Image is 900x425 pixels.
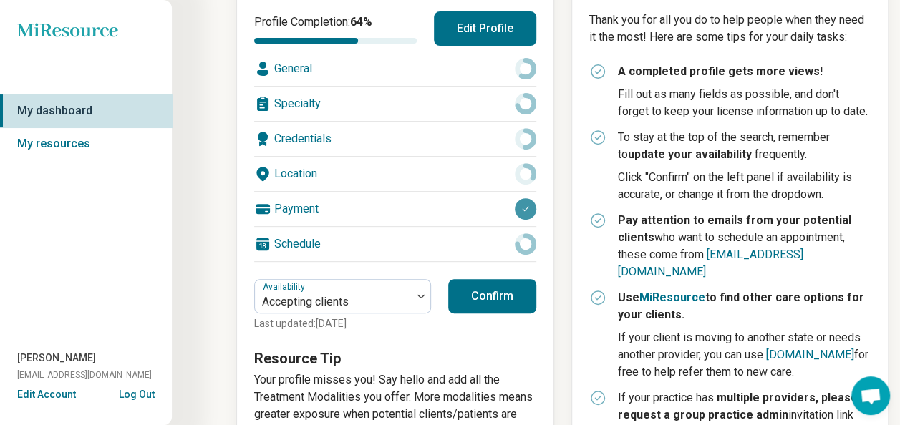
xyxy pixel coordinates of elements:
[448,279,536,313] button: Confirm
[350,15,372,29] span: 64 %
[851,376,890,415] div: Open chat
[618,248,803,278] a: [EMAIL_ADDRESS][DOMAIN_NAME]
[434,11,536,46] button: Edit Profile
[618,213,851,244] strong: Pay attention to emails from your potential clients
[618,86,871,120] p: Fill out as many fields as possible, and don't forget to keep your license information up to date.
[766,348,854,361] a: [DOMAIN_NAME]
[618,290,864,321] strong: Use to find other care options for your clients.
[119,387,155,399] button: Log Out
[17,351,96,366] span: [PERSON_NAME]
[254,87,536,121] div: Specialty
[618,64,823,78] strong: A completed profile gets more views!
[17,387,76,402] button: Edit Account
[618,329,871,381] p: If your client is moving to another state or needs another provider, you can use for free to help...
[254,227,536,261] div: Schedule
[618,129,871,163] p: To stay at the top of the search, remember to frequently.
[254,157,536,191] div: Location
[263,281,308,291] label: Availability
[254,348,536,368] h3: Resource Tip
[254,316,431,331] p: Last updated: [DATE]
[618,169,871,203] p: Click "Confirm" on the left panel if availability is accurate, or change it from the dropdown.
[17,368,152,381] span: [EMAIL_ADDRESS][DOMAIN_NAME]
[589,11,871,46] p: Thank you for all you do to help people when they need it the most! Here are some tips for your d...
[618,391,858,421] strong: multiple providers, please request a group practice admin
[254,122,536,156] div: Credentials
[254,14,417,44] div: Profile Completion:
[618,212,871,280] p: who want to schedule an appointment, these come from .
[628,147,752,161] strong: update your availability
[254,192,536,226] div: Payment
[639,290,705,304] a: MiResource
[254,52,536,86] div: General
